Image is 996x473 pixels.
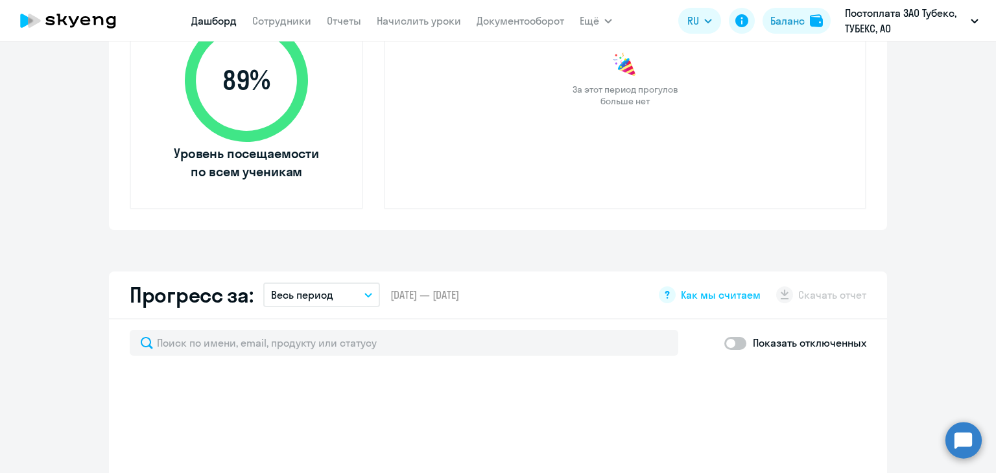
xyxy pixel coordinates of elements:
a: Сотрудники [252,14,311,27]
span: За этот период прогулов больше нет [571,84,680,107]
button: Весь период [263,283,380,307]
button: RU [678,8,721,34]
p: Весь период [271,287,333,303]
span: 89 % [172,65,321,96]
button: Постоплата ЗАО Тубекс, ТУБЕКС, АО [838,5,985,36]
span: Как мы считаем [681,288,761,302]
a: Отчеты [327,14,361,27]
div: Баланс [770,13,805,29]
button: Ещё [580,8,612,34]
a: Дашборд [191,14,237,27]
h2: Прогресс за: [130,282,253,308]
span: RU [687,13,699,29]
a: Начислить уроки [377,14,461,27]
span: [DATE] — [DATE] [390,288,459,302]
span: Уровень посещаемости по всем ученикам [172,144,321,181]
img: balance [810,14,823,27]
p: Показать отключенных [753,335,866,351]
input: Поиск по имени, email, продукту или статусу [130,330,678,356]
img: congrats [612,52,638,78]
span: Ещё [580,13,599,29]
a: Документооборот [477,14,564,27]
p: Постоплата ЗАО Тубекс, ТУБЕКС, АО [845,5,966,36]
button: Балансbalance [763,8,831,34]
